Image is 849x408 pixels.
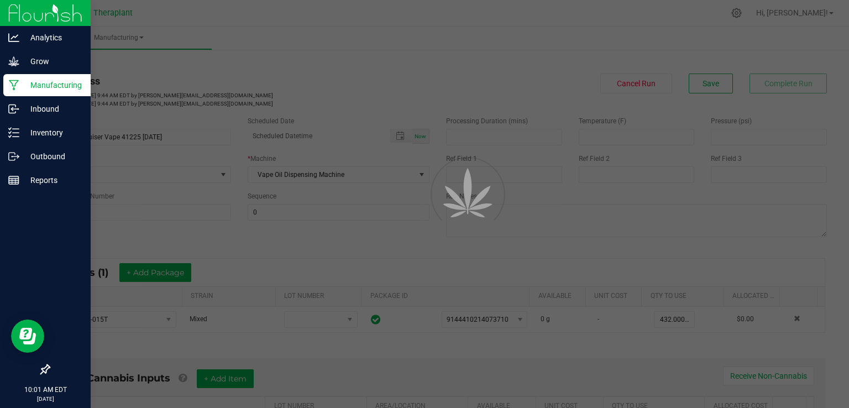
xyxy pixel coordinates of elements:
inline-svg: Grow [8,56,19,67]
p: [DATE] [5,395,86,403]
inline-svg: Inbound [8,103,19,114]
iframe: Resource center [11,320,44,353]
p: Manufacturing [19,79,86,92]
inline-svg: Analytics [8,32,19,43]
p: Reports [19,174,86,187]
p: Analytics [19,31,86,44]
inline-svg: Manufacturing [8,80,19,91]
p: Outbound [19,150,86,163]
p: Grow [19,55,86,68]
p: Inbound [19,102,86,116]
p: 10:01 AM EDT [5,385,86,395]
inline-svg: Inventory [8,127,19,138]
p: Inventory [19,126,86,139]
inline-svg: Outbound [8,151,19,162]
inline-svg: Reports [8,175,19,186]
